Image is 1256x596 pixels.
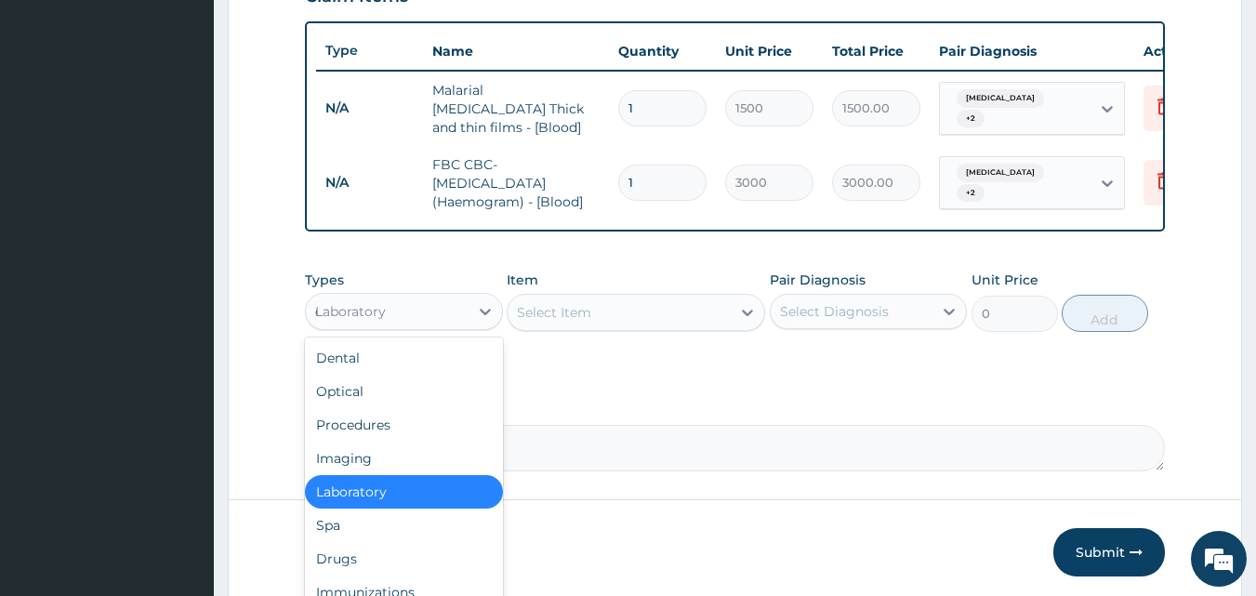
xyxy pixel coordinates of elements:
label: Unit Price [972,271,1038,289]
th: Type [316,33,423,68]
div: Optical [305,375,503,408]
div: Laboratory [315,302,386,321]
td: FBC CBC-[MEDICAL_DATA] (Haemogram) - [Blood] [423,146,609,220]
span: + 2 [957,184,985,203]
label: Item [507,271,538,289]
th: Quantity [609,33,716,70]
div: Spa [305,509,503,542]
td: N/A [316,91,423,126]
button: Add [1062,295,1148,332]
th: Unit Price [716,33,823,70]
div: Imaging [305,442,503,475]
span: We're online! [108,179,257,367]
th: Actions [1134,33,1227,70]
label: Comment [305,399,1166,415]
img: d_794563401_company_1708531726252_794563401 [34,93,75,139]
textarea: Type your message and hit 'Enter' [9,398,354,463]
button: Submit [1053,528,1165,576]
label: Types [305,272,344,288]
td: N/A [316,166,423,200]
th: Total Price [823,33,930,70]
div: Minimize live chat window [305,9,350,54]
span: + 2 [957,110,985,128]
div: Laboratory [305,475,503,509]
span: [MEDICAL_DATA] [957,89,1044,108]
label: Pair Diagnosis [770,271,866,289]
td: Malarial [MEDICAL_DATA] Thick and thin films - [Blood] [423,72,609,146]
div: Drugs [305,542,503,576]
div: Select Item [517,303,591,322]
div: Procedures [305,408,503,442]
th: Pair Diagnosis [930,33,1134,70]
div: Select Diagnosis [780,302,889,321]
div: Chat with us now [97,104,312,128]
div: Dental [305,341,503,375]
span: [MEDICAL_DATA] [957,164,1044,182]
th: Name [423,33,609,70]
